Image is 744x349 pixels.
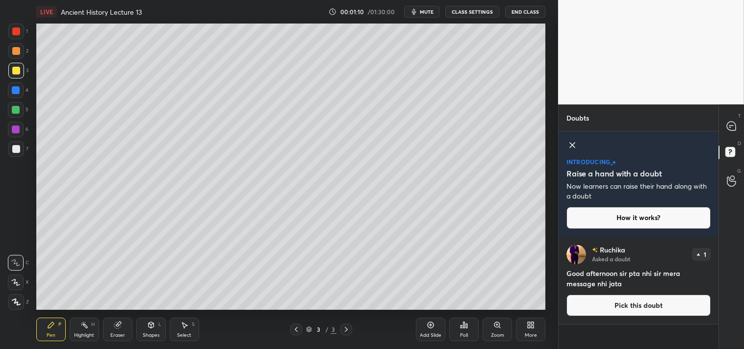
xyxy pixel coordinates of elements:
[8,102,28,118] div: 5
[61,7,142,17] h4: Ancient History Lecture 13
[566,168,662,179] h5: Raise a hand with a doubt
[600,246,625,254] p: Ruchika
[8,294,29,310] div: Z
[559,105,597,131] p: Doubts
[566,268,711,289] h4: Good afternoon sir pta nhi sir mera message nhi jata
[47,333,55,338] div: Pen
[738,112,741,120] p: T
[314,326,324,332] div: 3
[491,333,504,338] div: Zoom
[460,333,468,338] div: Poll
[8,141,28,157] div: 7
[158,322,161,327] div: L
[559,237,718,349] div: grid
[36,6,57,18] div: LIVE
[331,325,336,334] div: 3
[566,295,711,316] button: Pick this doubt
[8,274,29,290] div: X
[420,333,441,338] div: Add Slide
[737,167,741,174] p: G
[8,122,28,137] div: 6
[592,255,630,263] p: Asked a doubt
[566,207,711,228] button: How it works?
[192,322,195,327] div: S
[177,333,191,338] div: Select
[8,255,29,271] div: C
[143,333,159,338] div: Shapes
[110,333,125,338] div: Eraser
[8,63,28,78] div: 3
[58,322,61,327] div: P
[8,24,28,39] div: 1
[566,245,586,264] img: d68b137f1d4e44cb99ff830dbad3421d.jpg
[525,333,537,338] div: More
[566,181,711,201] p: Now learners can raise their hand along with a doubt
[738,140,741,147] p: D
[566,159,611,165] p: introducing
[8,43,28,59] div: 2
[8,82,28,98] div: 4
[704,251,706,257] p: 1
[611,163,613,166] img: small-star.76a44327.svg
[74,333,94,338] div: Highlight
[592,247,598,252] img: no-rating-badge.077c3623.svg
[326,326,329,332] div: /
[505,6,545,18] button: End Class
[612,160,616,165] img: large-star.026637fe.svg
[420,8,434,15] span: mute
[445,6,499,18] button: CLASS SETTINGS
[404,6,439,18] button: mute
[91,322,95,327] div: H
